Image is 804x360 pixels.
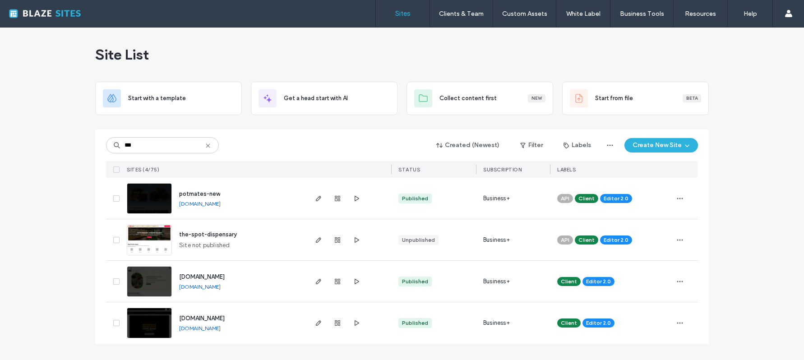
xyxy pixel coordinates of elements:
[128,94,186,103] span: Start with a template
[528,94,545,102] div: New
[402,236,435,244] div: Unpublished
[402,319,428,327] div: Published
[578,194,595,203] span: Client
[284,94,348,103] span: Get a head start with AI
[586,319,611,327] span: Editor 2.0
[604,194,628,203] span: Editor 2.0
[127,166,159,173] span: SITES (4/75)
[561,236,569,244] span: API
[483,194,510,203] span: Business+
[578,236,595,244] span: Client
[557,166,576,173] span: LABELS
[561,277,577,286] span: Client
[685,10,716,18] label: Resources
[429,138,508,152] button: Created (Newest)
[595,94,633,103] span: Start from file
[179,325,221,332] a: [DOMAIN_NAME]
[624,138,698,152] button: Create New Site
[179,283,221,290] a: [DOMAIN_NAME]
[683,94,701,102] div: Beta
[179,190,220,197] a: potmates-new
[179,241,230,250] span: Site not published
[395,9,411,18] label: Sites
[604,236,628,244] span: Editor 2.0
[179,273,225,280] a: [DOMAIN_NAME]
[511,138,552,152] button: Filter
[483,277,510,286] span: Business+
[179,315,225,322] a: [DOMAIN_NAME]
[502,10,547,18] label: Custom Assets
[561,319,577,327] span: Client
[561,194,569,203] span: API
[483,318,510,328] span: Business+
[407,82,553,115] div: Collect content firstNew
[402,194,428,203] div: Published
[179,200,221,207] a: [DOMAIN_NAME]
[439,94,497,103] span: Collect content first
[555,138,599,152] button: Labels
[398,166,420,173] span: STATUS
[95,82,242,115] div: Start with a template
[21,6,39,14] span: Help
[251,82,397,115] div: Get a head start with AI
[586,277,611,286] span: Editor 2.0
[483,166,522,173] span: SUBSCRIPTION
[179,231,237,238] a: the-spot-dispensary
[95,46,149,64] span: Site List
[402,277,428,286] div: Published
[439,10,484,18] label: Clients & Team
[744,10,757,18] label: Help
[562,82,709,115] div: Start from fileBeta
[483,235,510,245] span: Business+
[566,10,601,18] label: White Label
[620,10,664,18] label: Business Tools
